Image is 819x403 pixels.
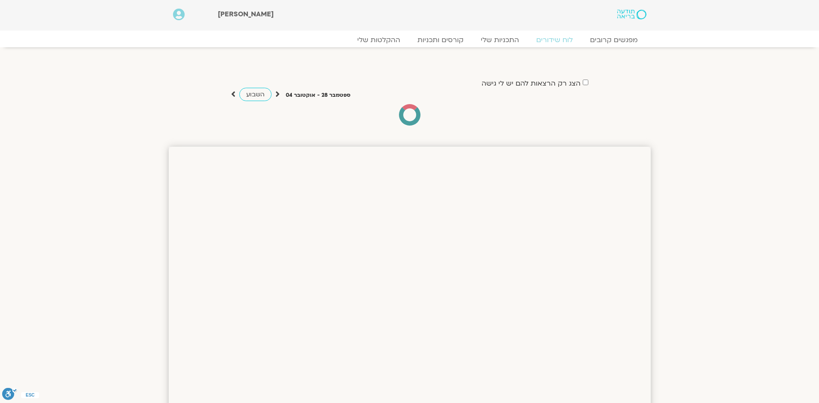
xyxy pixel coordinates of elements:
a: מפגשים קרובים [581,36,646,44]
a: התכניות שלי [472,36,528,44]
span: [PERSON_NAME] [218,9,274,19]
a: ההקלטות שלי [349,36,409,44]
a: קורסים ותכניות [409,36,472,44]
nav: Menu [173,36,646,44]
p: ספטמבר 28 - אוקטובר 04 [286,91,350,100]
span: השבוע [246,90,265,98]
a: השבוע [239,88,272,101]
label: הצג רק הרצאות להם יש לי גישה [482,80,581,87]
a: לוח שידורים [528,36,581,44]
